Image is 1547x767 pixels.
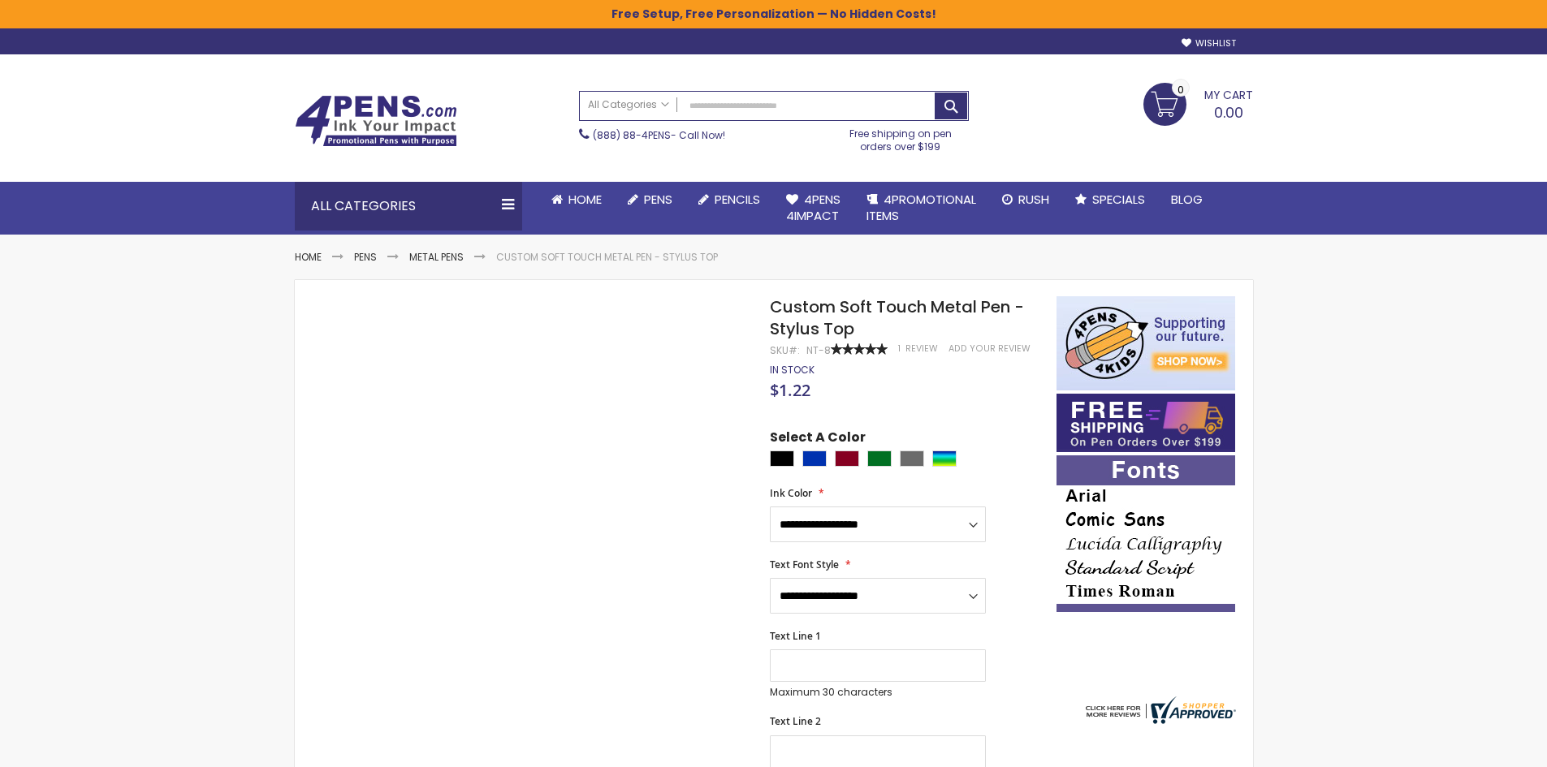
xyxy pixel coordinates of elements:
div: Blue [802,450,827,467]
div: Green [867,450,892,467]
span: Text Line 2 [770,714,821,728]
a: Pens [354,250,377,264]
a: Wishlist [1182,37,1236,50]
img: 4pens 4 kids [1057,296,1235,390]
div: Assorted [932,450,957,467]
a: Pens [615,182,685,218]
div: Black [770,450,794,467]
span: Pens [644,191,672,208]
img: 4Pens Custom Pens and Promotional Products [295,95,457,147]
span: Pencils [715,191,760,208]
span: Ink Color [770,486,812,500]
p: Maximum 30 characters [770,686,986,699]
a: Pencils [685,182,773,218]
span: - Call Now! [593,128,725,142]
div: 100% [831,343,888,355]
a: (888) 88-4PENS [593,128,671,142]
span: In stock [770,363,815,377]
img: font-personalization-examples [1057,455,1235,612]
span: 4Pens 4impact [786,191,840,224]
div: Free shipping on pen orders over $199 [832,121,969,153]
a: Home [538,182,615,218]
strong: SKU [770,343,800,357]
span: 1 [898,343,901,355]
a: 4PROMOTIONALITEMS [853,182,989,235]
span: 0.00 [1214,102,1243,123]
a: 4pens.com certificate URL [1082,713,1236,727]
div: NT-8 [806,344,831,357]
span: 4PROMOTIONAL ITEMS [866,191,976,224]
div: Grey [900,450,924,467]
div: All Categories [295,182,522,231]
a: All Categories [580,92,677,118]
div: Burgundy [835,450,859,467]
span: $1.22 [770,379,810,401]
a: 1 Review [898,343,940,355]
span: Custom Soft Touch Metal Pen - Stylus Top [770,295,1024,340]
span: Text Font Style [770,558,839,571]
span: All Categories [588,98,669,111]
span: Home [568,191,602,208]
a: Blog [1158,182,1216,218]
span: Select A Color [770,429,866,450]
img: Free shipping on orders over $199 [1057,394,1235,452]
span: Rush [1018,191,1049,208]
a: Specials [1062,182,1158,218]
span: Text Line 1 [770,629,821,643]
div: Availability [770,364,815,377]
a: 0.00 0 [1143,83,1253,123]
li: Custom Soft Touch Metal Pen - Stylus Top [496,251,718,264]
a: Add Your Review [949,343,1031,355]
a: 4Pens4impact [773,182,853,235]
img: 4pens.com widget logo [1082,696,1236,724]
a: Metal Pens [409,250,464,264]
span: Specials [1092,191,1145,208]
a: Home [295,250,322,264]
a: Rush [989,182,1062,218]
span: 0 [1178,82,1184,97]
span: Blog [1171,191,1203,208]
span: Review [905,343,938,355]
